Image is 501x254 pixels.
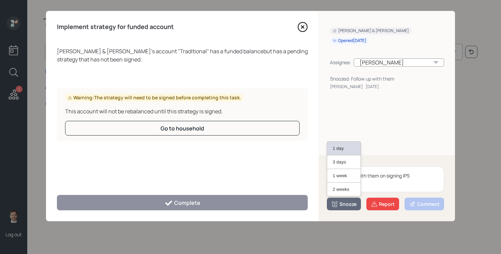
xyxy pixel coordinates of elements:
[327,198,361,210] button: Snooze
[327,169,361,183] button: 1 week
[57,195,308,210] button: Complete
[371,201,395,208] div: Report
[409,201,440,208] div: Comment
[327,142,361,155] button: 1 day
[354,58,444,67] div: [PERSON_NAME]
[405,198,444,210] button: Comment
[327,155,361,169] button: 3 days
[366,198,399,210] button: Report
[68,94,241,101] div: Warning: The strategy will need to be signed before completing this task.
[330,75,444,82] div: Snoozed: Follow up with them
[327,183,361,196] button: 2 weeks
[161,125,204,132] div: Go to household
[331,201,356,208] div: Snooze
[330,84,363,90] div: [PERSON_NAME]
[366,84,379,90] div: [DATE]
[330,59,351,66] div: Assignee:
[65,121,300,136] button: Go to household
[57,23,174,31] h4: Implement strategy for funded account
[57,47,308,63] div: [PERSON_NAME] & [PERSON_NAME] 's account " Traditional " has a funded balance but has a pending s...
[330,166,444,192] textarea: Follow up with them on signing IPS
[333,28,409,34] div: [PERSON_NAME] & [PERSON_NAME]
[65,107,300,115] div: This account will not be rebalanced until this strategy is signed.
[165,199,200,207] div: Complete
[333,38,366,44] div: Opened [DATE]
